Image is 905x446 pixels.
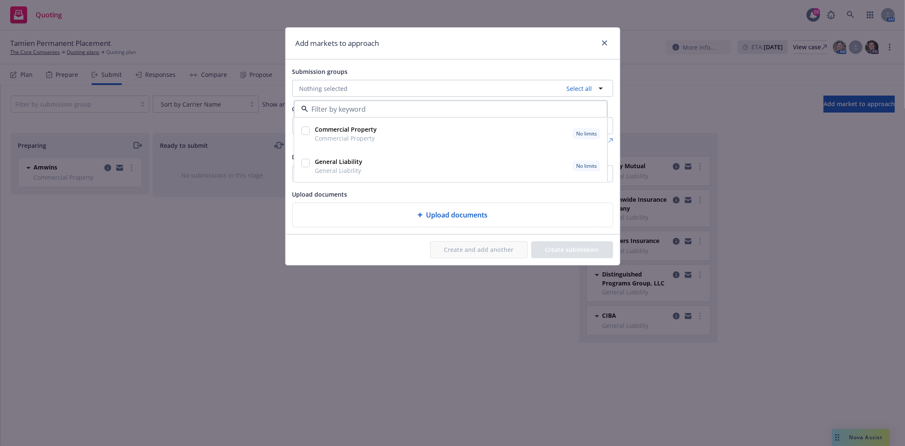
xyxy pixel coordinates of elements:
[292,190,347,198] span: Upload documents
[292,153,331,161] span: Display name
[292,203,613,227] div: Upload documents
[292,105,426,113] span: Carrier, program administrator, or wholesaler
[300,84,348,93] span: Nothing selected
[292,68,348,76] span: Submission groups
[296,38,379,49] h1: Add markets to approach
[576,130,597,138] span: No limits
[600,38,610,48] a: close
[315,134,377,143] span: Commercial Property
[426,210,488,220] span: Upload documents
[292,117,613,134] button: Philadelphia Insurance Companies
[576,162,597,170] span: No limits
[292,80,613,97] button: Nothing selectedSelect all
[315,158,362,166] strong: General Liability
[308,104,590,114] input: Filter by keyword
[563,84,592,93] a: Select all
[315,125,377,133] strong: Commercial Property
[315,166,362,175] span: General Liability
